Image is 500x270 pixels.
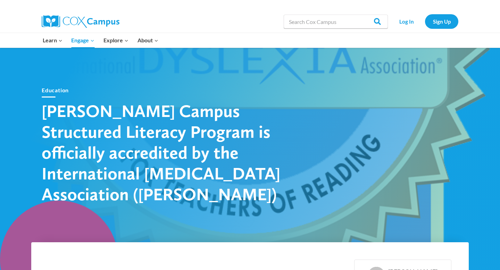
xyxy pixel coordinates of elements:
[425,14,458,28] a: Sign Up
[42,15,119,28] img: Cox Campus
[42,100,285,204] h1: [PERSON_NAME] Campus Structured Literacy Program is officially accredited by the International [M...
[38,33,162,48] nav: Primary Navigation
[391,14,458,28] nav: Secondary Navigation
[284,15,388,28] input: Search Cox Campus
[42,87,69,93] a: Education
[137,36,158,45] span: About
[43,36,62,45] span: Learn
[391,14,422,28] a: Log In
[71,36,94,45] span: Engage
[103,36,128,45] span: Explore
